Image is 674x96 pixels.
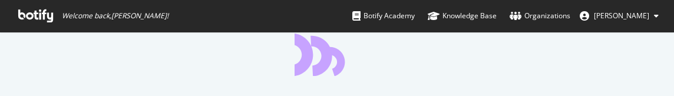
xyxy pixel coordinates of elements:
span: Michael Boulter [594,11,649,21]
button: [PERSON_NAME] [570,6,668,25]
div: Knowledge Base [428,10,497,22]
div: animation [295,34,379,76]
span: Welcome back, [PERSON_NAME] ! [62,11,168,21]
div: Organizations [510,10,570,22]
div: Botify Academy [352,10,415,22]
